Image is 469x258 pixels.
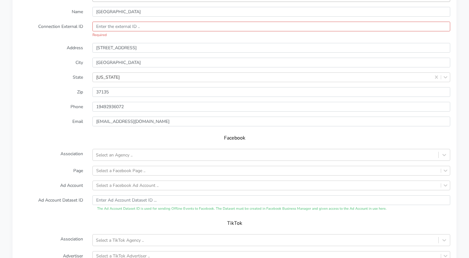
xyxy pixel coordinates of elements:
[14,58,88,67] label: City
[25,135,444,141] h5: Facebook
[14,72,88,82] label: State
[92,117,450,126] input: Enter Email ...
[92,7,450,17] input: Enter Name ...
[92,102,450,112] input: Enter phone ...
[96,74,120,81] div: [US_STATE]
[96,182,159,189] div: Select a Facebook Ad Account ..
[92,43,450,53] input: Enter Address ..
[14,166,88,176] label: Page
[25,220,444,226] h5: TikTok
[92,195,450,205] input: Enter Ad Account Dataset ID ...
[92,206,450,212] div: The Ad Account Dataset ID is used for sending Offline Events to Facebook. The Dataset must be cre...
[92,87,450,97] input: Enter Zip ..
[14,7,88,17] label: Name
[96,237,144,243] div: Select a TikTok Agency ..
[92,33,450,38] span: Required
[14,102,88,112] label: Phone
[96,167,145,174] div: Select a Facebook Page ..
[14,149,88,161] label: Association
[96,151,133,158] div: Select an Agency ..
[14,234,88,246] label: Association
[14,117,88,126] label: Email
[14,87,88,97] label: Zip
[14,22,88,38] label: Connection External ID
[14,181,88,190] label: Ad Account
[92,58,450,67] input: Enter the City ..
[14,43,88,53] label: Address
[14,195,88,212] label: Ad Account Dataset ID
[92,22,450,31] input: Enter the external ID ..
